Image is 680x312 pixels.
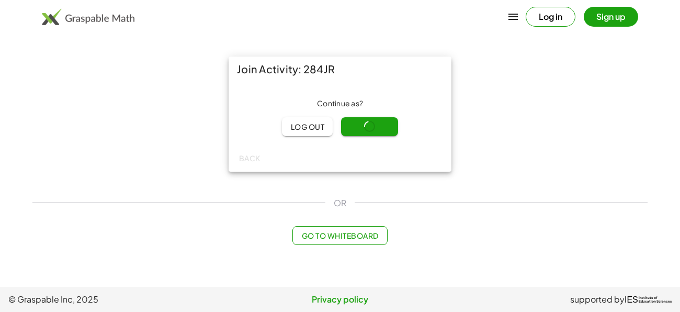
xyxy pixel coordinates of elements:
button: Log out [282,117,333,136]
button: Sign up [584,7,638,27]
span: IES [625,295,638,305]
div: Continue as ? [237,98,443,109]
a: IESInstitute ofEducation Sciences [625,293,672,306]
span: Log out [290,122,324,131]
button: Go to Whiteboard [292,226,387,245]
span: supported by [570,293,625,306]
div: Join Activity: 284JR [229,57,451,82]
button: Log in [526,7,575,27]
span: OR [334,197,346,209]
span: Go to Whiteboard [301,231,378,240]
span: Institute of Education Sciences [639,296,672,304]
span: © Graspable Inc, 2025 [8,293,230,306]
a: Privacy policy [230,293,451,306]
